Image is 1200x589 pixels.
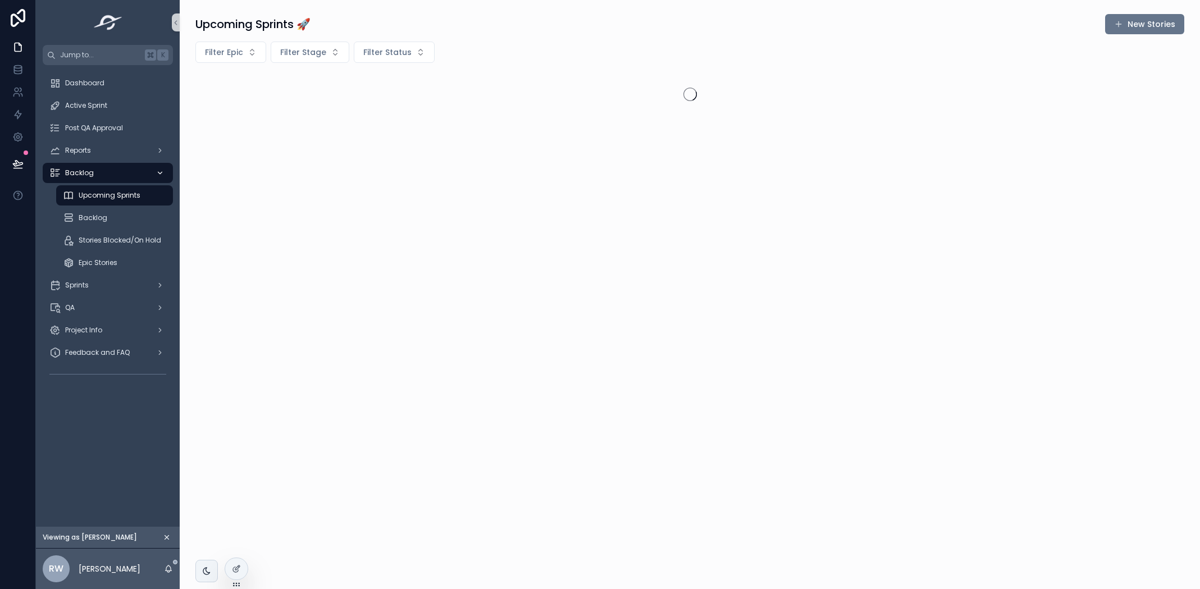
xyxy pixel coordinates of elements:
a: Backlog [43,163,173,183]
span: Backlog [79,213,107,222]
span: Filter Stage [280,47,326,58]
span: Sprints [65,281,89,290]
p: [PERSON_NAME] [79,563,140,574]
span: Filter Epic [205,47,243,58]
a: Stories Blocked/On Hold [56,230,173,250]
span: Jump to... [60,51,140,60]
button: Select Button [195,42,266,63]
span: Filter Status [363,47,412,58]
a: Upcoming Sprints [56,185,173,206]
span: Dashboard [65,79,104,88]
span: Epic Stories [79,258,117,267]
span: QA [65,303,75,312]
span: Viewing as [PERSON_NAME] [43,533,137,542]
span: RW [49,562,63,576]
span: Upcoming Sprints [79,191,140,200]
h1: Upcoming Sprints 🚀 [195,16,311,32]
a: Backlog [56,208,173,228]
a: QA [43,298,173,318]
div: scrollable content [36,65,180,398]
a: Dashboard [43,73,173,93]
button: Jump to...K [43,45,173,65]
span: K [158,51,167,60]
span: Feedback and FAQ [65,348,130,357]
a: Epic Stories [56,253,173,273]
a: Feedback and FAQ [43,343,173,363]
button: Select Button [354,42,435,63]
span: Post QA Approval [65,124,123,133]
span: Active Sprint [65,101,107,110]
a: Reports [43,140,173,161]
span: Reports [65,146,91,155]
span: Project Info [65,326,102,335]
a: Post QA Approval [43,118,173,138]
a: Project Info [43,320,173,340]
button: New Stories [1105,14,1184,34]
span: Stories Blocked/On Hold [79,236,161,245]
a: Sprints [43,275,173,295]
img: App logo [90,13,126,31]
span: Backlog [65,168,94,177]
button: Select Button [271,42,349,63]
a: Active Sprint [43,95,173,116]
